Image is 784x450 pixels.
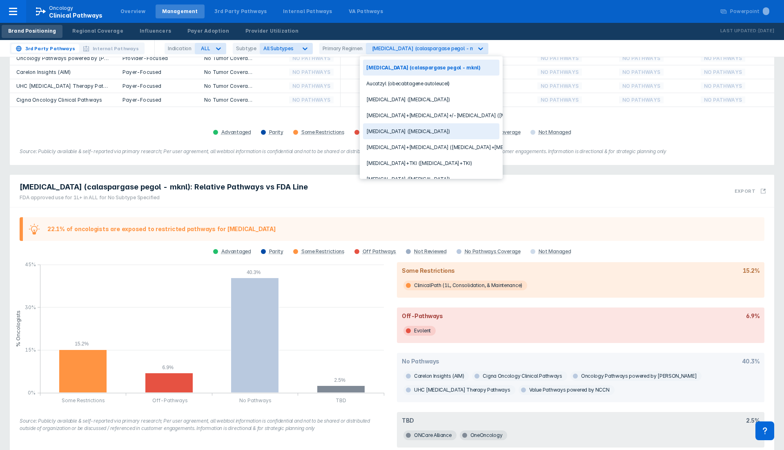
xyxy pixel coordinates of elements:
tspan: 6.9% [162,365,174,370]
span: No Pathways [619,67,664,77]
a: Oncology Pathways powered by [PERSON_NAME] [16,55,140,61]
span: Clinical Pathways [49,12,102,19]
a: UHC [MEDICAL_DATA] Therapy Pathways [16,83,120,89]
div: Payer-Focused [122,82,191,89]
div: Aucatzyl (obecabtagene autoleucel) [363,76,499,91]
div: Primary Regimen [319,43,366,54]
a: Carelon Insights (AIM) [16,69,71,75]
div: No Pathways Coverage [465,129,521,136]
div: No Pathways [402,358,439,365]
div: ALL [201,45,210,51]
span: No Pathways [701,67,745,77]
div: [MEDICAL_DATA] (calaspargase pegol - mknl) [363,60,499,76]
div: [MEDICAL_DATA]+[MEDICAL_DATA]+/-[MEDICAL_DATA] ([MEDICAL_DATA]+[MEDICAL_DATA]+[MEDICAL_DATA]) [363,107,499,123]
span: OneOncology [460,430,508,440]
div: 40.3% [742,358,760,365]
span: No Pathways [537,53,582,63]
span: Oncology Pathways powered by [PERSON_NAME] [570,371,702,381]
div: [MEDICAL_DATA] ([MEDICAL_DATA]) [363,123,499,139]
div: Parity [269,248,283,255]
div: TBD [402,417,414,424]
span: No Pathways [619,95,664,105]
div: Regional Coverage [72,27,123,35]
a: Provider Utilization [239,25,305,38]
span: ClinicalPath (1L, Consolidation, & Maintenance) [403,281,527,290]
div: Advantaged [221,248,251,255]
div: Indication [165,43,195,54]
div: Payer-Focused [122,96,191,103]
div: Off Pathways [363,248,396,255]
tspan: TBD [336,397,346,403]
g: column chart , with 1 column series, . Y-scale minimum value is 0 , maximum value is 0.45. X-scal... [15,257,392,412]
a: Brand Positioning [2,25,62,38]
h3: Export [735,188,755,194]
div: Subtype [233,43,260,54]
div: VA Pathways [349,8,383,15]
span: No Pathways [619,81,664,91]
button: Internal Pathways [79,44,143,53]
a: Management [156,4,205,18]
a: Cigna Oncology Clinical Pathways [16,97,102,103]
span: No Pathways [289,81,334,91]
button: 3rd Party Pathways [11,44,79,53]
div: Provider-Focused [122,55,191,62]
div: Advantaged [221,129,251,136]
tspan: 2.5% [334,377,345,383]
tspan: 30% [25,304,36,310]
div: No Pathways Coverage [465,248,521,255]
span: Evolent [403,326,436,336]
div: 2.5% [746,417,759,424]
span: No Pathways [289,67,334,77]
div: Not Reviewed [414,248,446,255]
div: No Tumor Coverage [204,82,252,89]
span: No Pathways [701,95,745,105]
div: 22.1% of oncologists are exposed to restricted pathways for [MEDICAL_DATA] [47,226,276,232]
p: [DATE] [758,27,774,35]
tspan: 45% [25,261,36,267]
a: Internal Pathways [276,4,339,18]
button: Export [730,178,771,204]
div: 15.2% [743,267,760,274]
div: Some Restrictions [402,267,455,274]
span: No Pathways [619,53,664,63]
p: Oncology [49,4,73,12]
tspan: 0% [28,390,36,396]
span: All Subtypes [263,45,294,51]
span: No Pathways [537,95,582,105]
div: [MEDICAL_DATA] ([MEDICAL_DATA]) [363,91,499,107]
span: No Pathways [701,81,745,91]
div: FDA approved use for 1L+ in ALL for No Subtype Specified [20,194,308,201]
tspan: 15.2% [75,341,89,347]
tspan: Some Restrictions [62,397,105,403]
figcaption: Source: Publicly available & self-reported via primary research; Per user agreement, all webtool ... [20,417,387,432]
span: No Pathways [537,81,582,91]
span: 3rd Party Pathways [25,45,76,52]
span: No Pathways [289,95,334,105]
tspan: 15% [25,347,36,353]
div: 3rd Party Pathways [214,8,267,15]
div: Not Managed [539,248,571,255]
span: No Pathways [701,53,745,63]
div: Some Restrictions [301,248,345,255]
span: ONCare Alliance [403,430,457,440]
tspan: % Oncologists [15,310,21,347]
div: Payer-Focused [122,69,191,76]
tspan: No Pathways [239,397,272,403]
div: [MEDICAL_DATA] ([MEDICAL_DATA]) [363,171,499,187]
div: [MEDICAL_DATA]+TKI ([MEDICAL_DATA]+TKI) [363,155,499,171]
a: Regional Coverage [66,25,129,38]
div: Influencers [140,27,171,35]
span: Cigna Oncology Clinical Pathways [472,371,567,381]
p: Last Updated: [720,27,758,35]
div: Management [162,8,198,15]
tspan: Off-Pathways [152,397,188,403]
div: Contact Support [755,421,774,440]
a: Influencers [133,25,178,38]
div: Powerpoint [730,8,769,15]
div: No Tumor Coverage [204,69,252,76]
div: Brand Positioning [8,27,56,35]
div: Overview [120,8,146,15]
span: Value Pathways powered by NCCN [519,385,615,395]
div: Provider Utilization [245,27,298,35]
div: 6.9% [746,312,759,319]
